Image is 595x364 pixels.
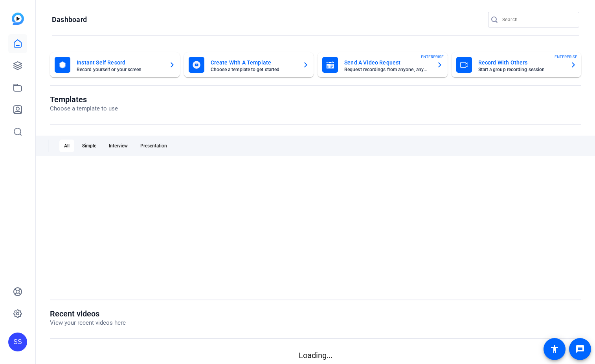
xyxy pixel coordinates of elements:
mat-card-title: Instant Self Record [77,58,163,67]
mat-card-subtitle: Record yourself or your screen [77,67,163,72]
button: Instant Self RecordRecord yourself or your screen [50,52,180,77]
p: View your recent videos here [50,318,126,327]
h1: Templates [50,95,118,104]
p: Loading... [50,349,581,361]
p: Choose a template to use [50,104,118,113]
button: Send A Video RequestRequest recordings from anyone, anywhereENTERPRISE [318,52,448,77]
img: blue-gradient.svg [12,13,24,25]
mat-icon: message [575,344,585,354]
span: ENTERPRISE [421,54,444,60]
div: All [59,140,74,152]
mat-card-subtitle: Start a group recording session [478,67,564,72]
mat-card-title: Record With Others [478,58,564,67]
mat-card-title: Create With A Template [211,58,297,67]
span: ENTERPRISE [555,54,577,60]
mat-card-subtitle: Choose a template to get started [211,67,297,72]
button: Create With A TemplateChoose a template to get started [184,52,314,77]
h1: Recent videos [50,309,126,318]
button: Record With OthersStart a group recording sessionENTERPRISE [452,52,582,77]
div: Interview [104,140,132,152]
input: Search [502,15,573,24]
h1: Dashboard [52,15,87,24]
mat-card-subtitle: Request recordings from anyone, anywhere [344,67,430,72]
mat-card-title: Send A Video Request [344,58,430,67]
div: SS [8,333,27,351]
div: Simple [77,140,101,152]
mat-icon: accessibility [550,344,559,354]
div: Presentation [136,140,172,152]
